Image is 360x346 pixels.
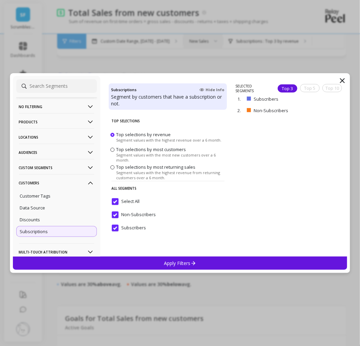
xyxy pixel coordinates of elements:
[111,86,137,94] h4: Subscriptions
[322,84,342,92] div: Top 10
[20,228,48,235] p: Subscriptions
[112,211,156,218] span: Non-Subscribers
[237,107,244,114] p: 2.
[111,94,224,107] p: Segment by customers that have a subscription or not.
[20,217,40,223] p: Discounts
[19,128,94,146] p: Locations
[300,84,320,92] div: Top 5
[20,193,51,199] p: Customer Tags
[116,146,186,152] span: Top selections by most customers
[19,174,94,191] p: Customers
[112,198,140,205] span: Select All
[20,205,45,211] p: Data Source
[254,107,316,114] p: Non-Subscribers
[16,79,97,93] input: Search Segments
[19,98,94,115] p: No filtering
[19,144,94,161] p: Audiences
[237,96,244,102] p: 1.
[116,164,195,170] span: Top selections by most returning sales
[116,170,226,180] span: Segment values with the highest revenue from returning customers over a 6 month.
[235,84,270,93] p: SELECTED SEGMENTS
[19,159,94,176] p: Custom Segments
[19,113,94,130] p: Products
[164,260,196,266] p: Apply Filters
[116,137,221,142] span: Segment values with the highest revenue over a 6 month.
[111,114,225,128] p: Top Selections
[254,96,311,102] p: Subscribers
[116,131,171,137] span: Top selections by revenue
[278,84,297,93] div: Top 3
[19,243,94,261] p: Multi-Touch Attribution
[199,87,224,93] span: Hide Info
[112,225,146,231] span: Subscribers
[111,181,225,196] p: All Segments
[116,152,226,163] span: Segment values with the most new customers over a 6 month.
